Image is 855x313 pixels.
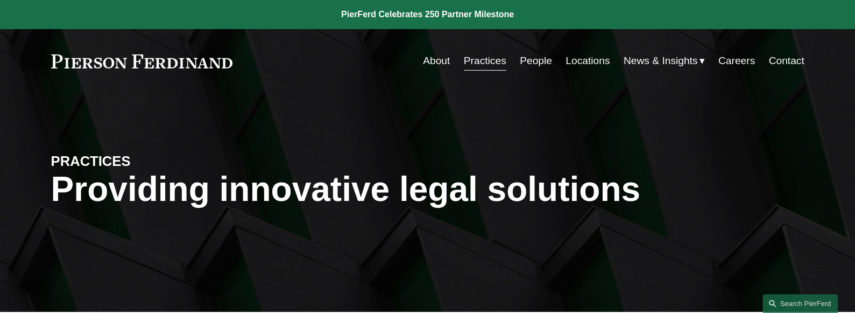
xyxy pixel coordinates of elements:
a: folder dropdown [624,51,705,71]
a: Practices [464,51,506,71]
a: Contact [768,51,804,71]
a: Locations [566,51,610,71]
h4: PRACTICES [51,152,239,170]
a: Careers [718,51,755,71]
a: Search this site [762,294,838,313]
a: People [520,51,552,71]
span: News & Insights [624,52,698,71]
a: About [423,51,450,71]
h1: Providing innovative legal solutions [51,170,804,209]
